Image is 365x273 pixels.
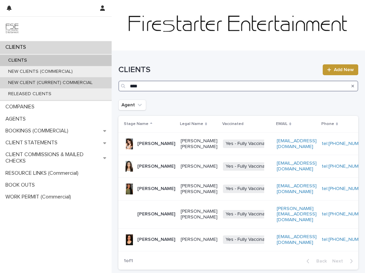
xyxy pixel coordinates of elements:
p: [PERSON_NAME] [PERSON_NAME] [181,138,218,150]
h1: CLIENTS [118,65,319,75]
span: Yes - Fully Vaccinated [223,162,275,171]
p: NEW CLIENT (CURRENT) COMMERCIAL [3,80,98,86]
span: Next [332,259,347,264]
p: [PERSON_NAME] [181,164,218,169]
p: RELEASED CLIENTS [3,91,57,97]
p: CLIENT STATEMENTS [3,140,63,146]
span: Yes - Fully Vaccinated [223,140,275,148]
input: Search [118,81,358,91]
p: CLIENT COMMISSIONS & MAILED CHECKS [3,151,103,164]
a: [EMAIL_ADDRESS][DOMAIN_NAME] [277,139,317,149]
p: BOOKINGS (COMMERCIAL) [3,128,74,134]
p: 1 of 1 [118,253,138,269]
p: EMAIL [276,120,288,128]
p: WORK PERMIT (Commercial) [3,194,76,200]
p: COMPANIES [3,104,40,110]
p: [PERSON_NAME] [137,186,175,192]
p: CLIENTS [3,44,31,50]
span: Yes - Fully Vaccinated [223,210,275,218]
p: NEW CLIENTS (COMMERCIAL) [3,69,78,75]
p: [PERSON_NAME] [137,164,175,169]
p: [PERSON_NAME] [PERSON_NAME] [181,183,218,195]
p: [PERSON_NAME] [PERSON_NAME] [181,209,218,220]
p: BOOK OUTS [3,182,40,188]
span: Add New [334,67,354,72]
p: RESOURCE LINKS (Commercial) [3,170,84,176]
button: Agent [118,100,146,110]
p: [PERSON_NAME] [137,211,175,217]
button: Back [301,258,329,264]
span: Yes - Fully Vaccinated [223,185,275,193]
span: Back [312,259,327,264]
span: Yes - Fully Vaccinated [223,235,275,244]
img: 9JgRvJ3ETPGCJDhvPVA5 [5,22,19,36]
p: [PERSON_NAME] [137,237,175,243]
a: Add New [323,64,358,75]
p: AGENTS [3,116,31,122]
button: Next [329,258,358,264]
p: CLIENTS [3,58,32,63]
a: [EMAIL_ADDRESS][DOMAIN_NAME] [277,234,317,245]
p: [PERSON_NAME] [137,141,175,147]
a: [EMAIL_ADDRESS][DOMAIN_NAME] [277,184,317,194]
p: Phone [321,120,334,128]
a: [EMAIL_ADDRESS][DOMAIN_NAME] [277,161,317,171]
p: [PERSON_NAME] [181,237,218,243]
p: Legal Name [180,120,203,128]
p: Stage Name [124,120,149,128]
a: [PERSON_NAME][EMAIL_ADDRESS][DOMAIN_NAME] [277,206,317,223]
p: Vaccinated [222,120,244,128]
